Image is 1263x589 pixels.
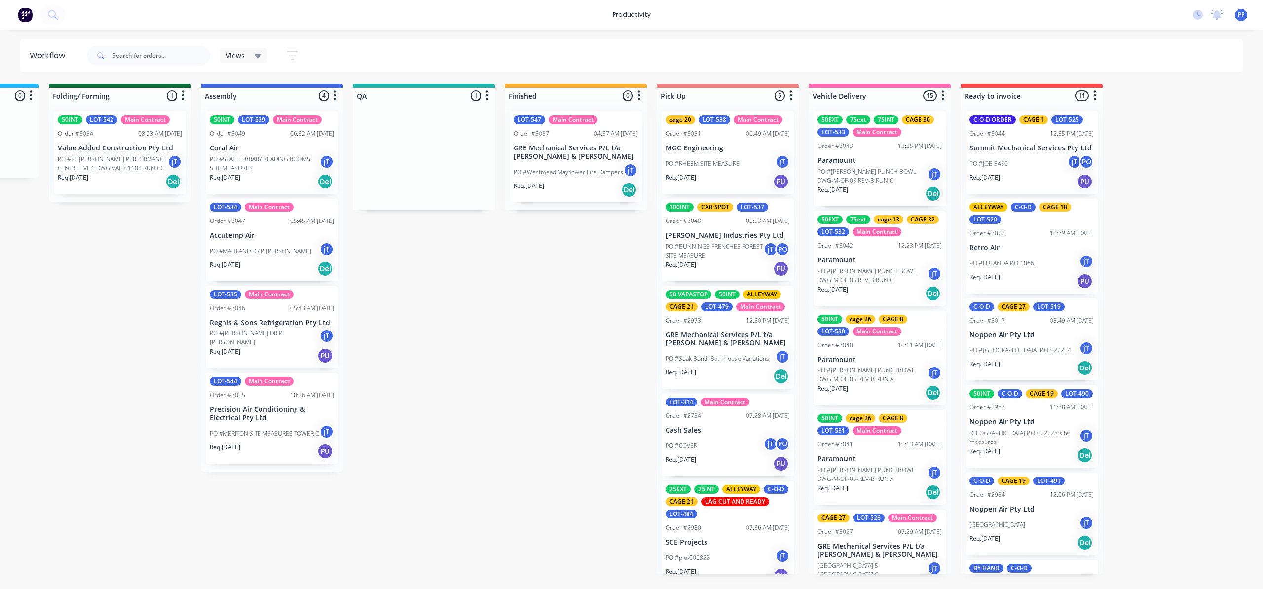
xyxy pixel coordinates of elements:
[969,403,1005,412] div: Order #2983
[846,414,875,423] div: cage 26
[1079,515,1094,530] div: jT
[662,199,794,281] div: 100INTCAR SPOTLOT-537Order #304805:53 AM [DATE][PERSON_NAME] Industries Pty LtdPO #BUNNINGS FRENC...
[817,466,927,483] p: PO #[PERSON_NAME] PUNCHBOWL DWG-M-OF-05-REV-B RUN A
[927,366,942,380] div: jT
[1077,535,1093,551] div: Del
[694,485,719,494] div: 25INT
[290,304,334,313] div: 05:43 AM [DATE]
[1079,154,1094,169] div: PO
[1079,428,1094,443] div: jT
[775,242,790,257] div: PO
[817,356,942,364] p: Paramount
[666,129,701,138] div: Order #3051
[210,231,334,240] p: Accutemp Air
[58,129,93,138] div: Order #3054
[666,290,711,299] div: 50 VAPASTOP
[662,481,794,588] div: 25EXT25INTALLEYWAYC-O-DCAGE 21LAG CUT AND READYLOT-484Order #298007:36 AM [DATE]SCE ProjectsPO #p...
[817,267,927,285] p: PO #[PERSON_NAME] PUNCH BOWL DWG-M-OF-05 REV-B RUN C
[969,244,1094,252] p: Retro Air
[666,115,695,124] div: cage 20
[112,46,210,66] input: Search for orders...
[666,398,697,406] div: LOT-314
[966,385,1098,468] div: 50INTC-O-DCAGE 19LOT-490Order #298311:38 AM [DATE]Noppen Air Pty Ltd[GEOGRAPHIC_DATA] P.O-022228 ...
[210,290,241,299] div: LOT-535
[969,129,1005,138] div: Order #3044
[817,215,843,224] div: 50EXT
[817,561,927,579] p: [GEOGRAPHIC_DATA] 5 [GEOGRAPHIC_DATA] C
[927,561,942,576] div: jT
[1077,447,1093,463] div: Del
[666,497,698,506] div: CAGE 21
[58,155,167,173] p: PO #ST [PERSON_NAME] PERFORMANCE CENTRE LVL 1 DWG-VAE-01102 RUN CC
[1007,564,1032,573] div: C-O-D
[1079,254,1094,269] div: jT
[54,111,186,194] div: 50INTLOT-542Main ContractOrder #305408:23 AM [DATE]Value Added Construction Pty LtdPO #ST [PERSON...
[853,514,885,522] div: LOT-526
[210,405,334,422] p: Precision Air Conditioning & Electrical Pty Ltd
[210,391,245,400] div: Order #3055
[746,316,790,325] div: 12:30 PM [DATE]
[763,437,778,451] div: jT
[817,156,942,165] p: Paramount
[969,534,1000,543] p: Req. [DATE]
[898,341,942,350] div: 10:11 AM [DATE]
[245,377,294,386] div: Main Contract
[969,229,1005,238] div: Order #3022
[773,368,789,384] div: Del
[814,211,946,306] div: 50EXT75extcage 13CAGE 32LOT-532Main ContractOrder #304212:23 PM [DATE]ParamountPO #[PERSON_NAME] ...
[773,174,789,189] div: PU
[58,173,88,182] p: Req. [DATE]
[697,203,733,212] div: CAR SPOT
[969,144,1094,152] p: Summit Mechanical Services Pty Ltd
[699,115,730,124] div: LOT-538
[206,286,338,368] div: LOT-535Main ContractOrder #304605:43 AM [DATE]Regnis & Sons Refrigeration Pty LtdPO #[PERSON_NAME...
[817,414,842,423] div: 50INT
[1011,203,1036,212] div: C-O-D
[817,185,848,194] p: Req. [DATE]
[846,215,870,224] div: 75ext
[290,217,334,225] div: 05:45 AM [DATE]
[879,315,907,324] div: CAGE 8
[817,227,849,236] div: LOT-532
[210,377,241,386] div: LOT-544
[775,154,790,169] div: jT
[722,485,760,494] div: ALLEYWAY
[888,514,937,522] div: Main Contract
[701,497,769,506] div: LAG CUT AND READY
[666,411,701,420] div: Order #2784
[662,111,794,194] div: cage 20LOT-538Main ContractOrder #305106:49 AM [DATE]MGC EngineeringPO #RHEEM SITE MEASUREjTReq.[...
[925,385,941,401] div: Del
[898,527,942,536] div: 07:29 AM [DATE]
[273,115,322,124] div: Main Contract
[969,273,1000,282] p: Req. [DATE]
[1077,273,1093,289] div: PU
[817,285,848,294] p: Req. [DATE]
[210,319,334,327] p: Regnis & Sons Refrigeration Pty Ltd
[666,242,763,260] p: PO #BUNNINGS FRENCHES FOREST SITE MEASURE
[817,241,853,250] div: Order #3042
[666,260,696,269] p: Req. [DATE]
[773,568,789,584] div: PU
[165,174,181,189] div: Del
[666,316,701,325] div: Order #2973
[969,447,1000,456] p: Req. [DATE]
[969,316,1005,325] div: Order #3017
[746,411,790,420] div: 07:28 AM [DATE]
[1050,129,1094,138] div: 12:35 PM [DATE]
[86,115,117,124] div: LOT-542
[1050,403,1094,412] div: 11:38 AM [DATE]
[317,261,333,277] div: Del
[746,129,790,138] div: 06:49 AM [DATE]
[737,203,768,212] div: LOT-537
[746,217,790,225] div: 05:53 AM [DATE]
[1050,229,1094,238] div: 10:39 AM [DATE]
[898,440,942,449] div: 10:13 AM [DATE]
[746,523,790,532] div: 07:36 AM [DATE]
[907,215,939,224] div: CAGE 32
[969,360,1000,368] p: Req. [DATE]
[210,155,319,173] p: PO #STATE LIBRARY READING ROOMS SITE MEASURES
[1019,115,1048,124] div: CAGE 1
[58,144,182,152] p: Value Added Construction Pty Ltd
[775,349,790,364] div: jT
[846,315,875,324] div: cage 26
